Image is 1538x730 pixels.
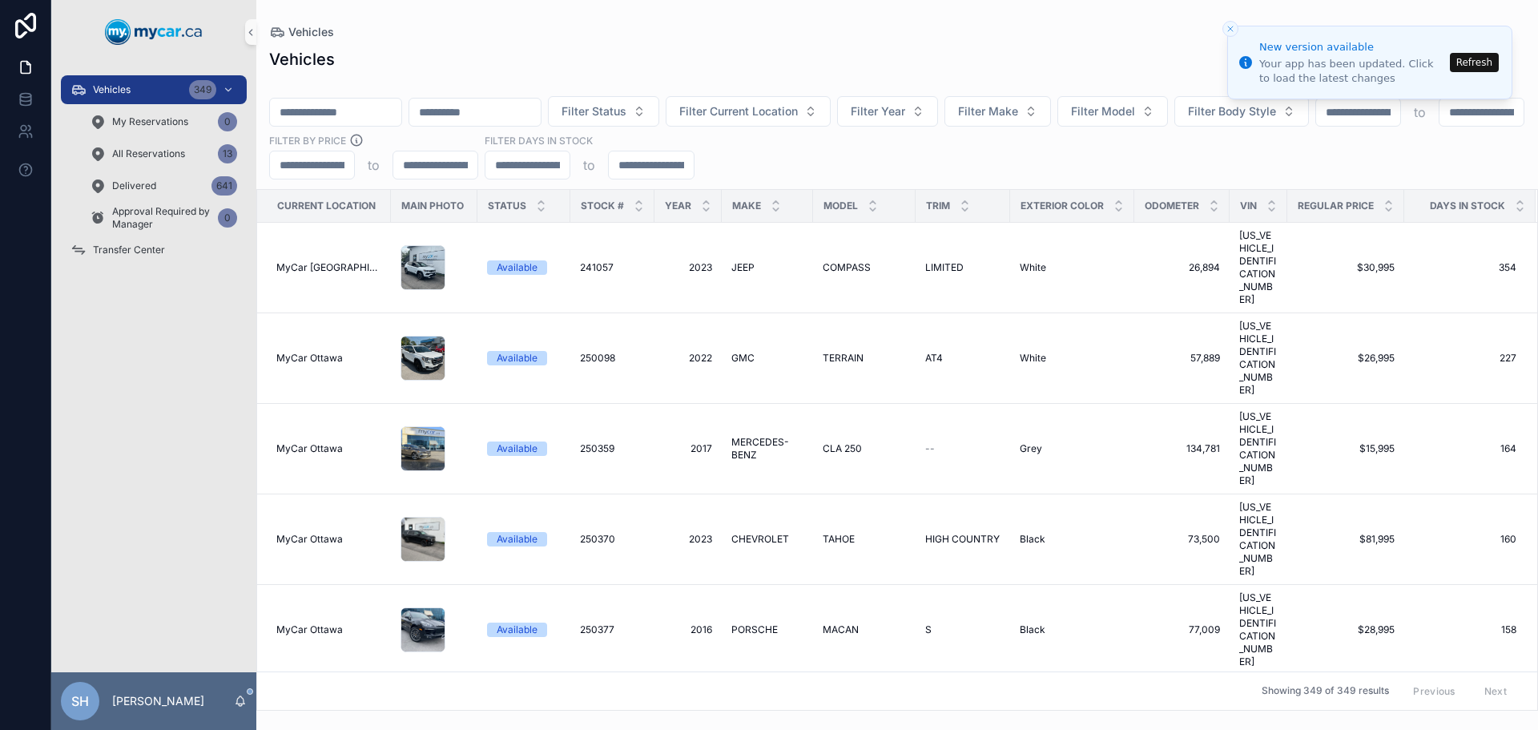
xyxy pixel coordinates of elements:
[487,260,561,275] a: Available
[1020,261,1125,274] a: White
[580,623,645,636] a: 250377
[1405,261,1516,274] a: 354
[731,623,803,636] a: PORSCHE
[1297,623,1395,636] span: $28,995
[497,442,537,456] div: Available
[61,236,247,264] a: Transfer Center
[1020,352,1046,365] span: White
[837,96,938,127] button: Select Button
[1405,442,1516,455] a: 164
[664,261,712,274] a: 2023
[368,155,380,175] p: to
[276,533,381,546] a: MyCar Ottawa
[925,261,1001,274] a: LIMITED
[211,176,237,196] div: 641
[925,352,943,365] span: AT4
[926,200,950,212] span: Trim
[487,442,561,456] a: Available
[731,436,803,462] span: MERCEDES-BENZ
[664,533,712,546] a: 2023
[487,532,561,546] a: Available
[823,352,864,365] span: TERRAIN
[1259,57,1445,86] div: Your app has been updated. Click to load the latest changes
[487,623,561,637] a: Available
[1020,623,1125,636] a: Black
[1259,39,1445,55] div: New version available
[497,623,537,637] div: Available
[925,442,935,455] span: --
[1405,352,1516,365] a: 227
[548,96,659,127] button: Select Button
[1405,623,1516,636] a: 158
[1262,685,1389,698] span: Showing 349 of 349 results
[1414,103,1426,122] p: to
[276,442,343,455] span: MyCar Ottawa
[823,442,862,455] span: CLA 250
[1298,200,1374,212] span: Regular Price
[276,623,381,636] a: MyCar Ottawa
[269,24,334,40] a: Vehicles
[1297,352,1395,365] span: $26,995
[944,96,1051,127] button: Select Button
[488,200,526,212] span: Status
[1239,591,1278,668] a: [US_VEHICLE_IDENTIFICATION_NUMBER]
[497,351,537,365] div: Available
[1071,103,1135,119] span: Filter Model
[1222,21,1238,37] button: Close toast
[277,200,376,212] span: Current Location
[925,623,932,636] span: S
[1057,96,1168,127] button: Select Button
[276,261,381,274] span: MyCar [GEOGRAPHIC_DATA]
[1144,442,1220,455] a: 134,781
[731,533,803,546] a: CHEVROLET
[580,352,615,365] span: 250098
[112,147,185,160] span: All Reservations
[61,75,247,104] a: Vehicles349
[925,352,1001,365] a: AT4
[580,442,645,455] a: 250359
[666,96,831,127] button: Select Button
[580,533,615,546] span: 250370
[1020,442,1042,455] span: Grey
[679,103,798,119] span: Filter Current Location
[1239,410,1278,487] a: [US_VEHICLE_IDENTIFICATION_NUMBER]
[93,83,131,96] span: Vehicles
[276,442,381,455] a: MyCar Ottawa
[823,442,906,455] a: CLA 250
[485,133,593,147] label: Filter Days In Stock
[664,442,712,455] span: 2017
[823,533,855,546] span: TAHOE
[1144,261,1220,274] a: 26,894
[1144,352,1220,365] a: 57,889
[1239,320,1278,397] a: [US_VEHICLE_IDENTIFICATION_NUMBER]
[1145,200,1199,212] span: Odometer
[1297,261,1395,274] a: $30,995
[1405,533,1516,546] a: 160
[851,103,905,119] span: Filter Year
[664,352,712,365] a: 2022
[218,112,237,131] div: 0
[823,623,859,636] span: MACAN
[823,261,906,274] a: COMPASS
[731,261,803,274] a: JEEP
[823,352,906,365] a: TERRAIN
[80,171,247,200] a: Delivered641
[276,352,343,365] span: MyCar Ottawa
[1020,623,1045,636] span: Black
[288,24,334,40] span: Vehicles
[925,623,1001,636] a: S
[1144,623,1220,636] a: 77,009
[732,200,761,212] span: Make
[276,623,343,636] span: MyCar Ottawa
[269,133,346,147] label: FILTER BY PRICE
[581,200,624,212] span: Stock #
[580,442,614,455] span: 250359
